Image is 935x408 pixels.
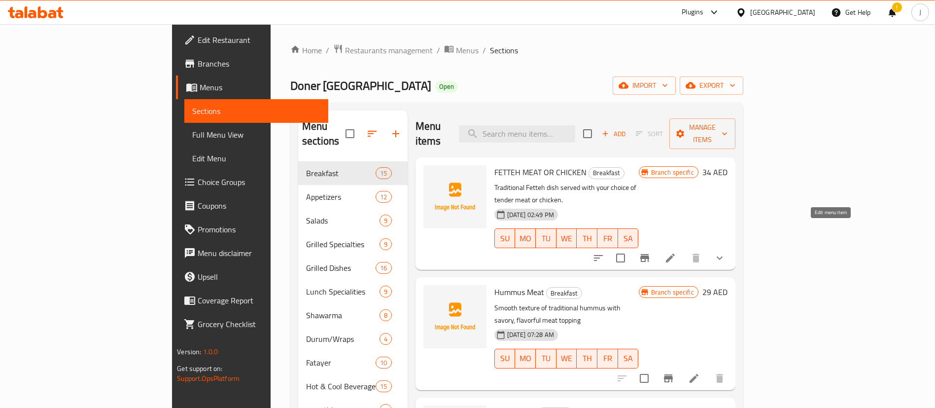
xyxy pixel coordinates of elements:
[919,7,921,18] span: J
[298,351,408,374] div: Fatayer10
[333,44,433,57] a: Restaurants management
[633,246,657,270] button: Branch-specific-item
[340,123,360,144] span: Select all sections
[680,76,743,95] button: export
[618,228,639,248] button: SA
[577,228,597,248] button: TH
[601,351,614,366] span: FR
[298,374,408,398] div: Hot & Cool Beverages15
[708,367,731,390] button: delete
[176,241,328,265] a: Menu disclaimer
[177,372,240,385] a: Support.OpsPlatform
[503,330,558,339] span: [DATE] 07:28 AM
[435,82,458,91] span: Open
[345,44,433,56] span: Restaurants management
[380,286,392,297] div: items
[560,231,573,246] span: WE
[499,231,512,246] span: SU
[184,147,328,170] a: Edit Menu
[298,327,408,351] div: Durum/Wraps4
[598,126,629,142] button: Add
[306,333,380,345] span: Durum/Wraps
[384,122,408,146] button: Add section
[519,351,532,366] span: MO
[306,215,380,226] span: Salads
[577,349,597,369] button: TH
[634,368,655,389] span: Select to update
[581,351,593,366] span: TH
[192,129,320,141] span: Full Menu View
[192,105,320,117] span: Sections
[176,52,328,75] a: Branches
[176,75,328,99] a: Menus
[306,191,376,203] span: Appetizers
[702,165,727,179] h6: 34 AED
[376,191,391,203] div: items
[456,44,479,56] span: Menus
[306,309,380,321] span: Shawarma
[519,231,532,246] span: MO
[380,216,391,225] span: 9
[376,167,391,179] div: items
[177,362,222,375] span: Get support on:
[298,185,408,209] div: Appetizers12
[380,311,391,320] span: 8
[708,246,731,270] button: show more
[380,333,392,345] div: items
[494,182,639,206] p: Traditional Fetteh dish served with your choice of tender meat or chicken.
[306,380,376,392] span: Hot & Cool Beverages
[435,81,458,93] div: Open
[376,262,391,274] div: items
[290,44,743,57] nav: breadcrumb
[682,6,703,18] div: Plugins
[306,238,380,250] span: Grilled Specialties
[546,287,582,299] div: Breakfast
[494,165,587,180] span: FETTEH MEAT OR CHICKEN
[376,357,391,369] div: items
[306,286,380,297] div: Lunch Specialities
[459,125,575,143] input: search
[540,351,553,366] span: TU
[198,318,320,330] span: Grocery Checklist
[298,256,408,280] div: Grilled Dishes16
[380,287,391,297] span: 9
[589,167,624,179] span: Breakfast
[589,167,624,179] div: Breakfast
[629,126,669,142] span: Select section first
[176,28,328,52] a: Edit Restaurant
[547,288,582,299] span: Breakfast
[416,119,447,148] h2: Menu items
[376,380,391,392] div: items
[597,349,618,369] button: FR
[515,228,536,248] button: MO
[622,351,635,366] span: SA
[306,357,376,369] span: Fatayer
[198,200,320,212] span: Coupons
[198,295,320,306] span: Coverage Report
[669,118,735,149] button: Manage items
[198,247,320,259] span: Menu disclaimer
[597,228,618,248] button: FR
[647,288,698,297] span: Branch specific
[376,169,391,178] span: 15
[600,128,627,140] span: Add
[176,194,328,218] a: Coupons
[298,161,408,185] div: Breakfast15
[306,262,376,274] div: Grilled Dishes
[376,192,391,202] span: 12
[581,231,593,246] span: TH
[360,122,384,146] span: Sort sections
[556,228,577,248] button: WE
[437,44,440,56] li: /
[380,215,392,226] div: items
[494,349,516,369] button: SU
[198,176,320,188] span: Choice Groups
[483,44,486,56] li: /
[203,345,218,358] span: 1.0.0
[177,345,201,358] span: Version:
[684,246,708,270] button: delete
